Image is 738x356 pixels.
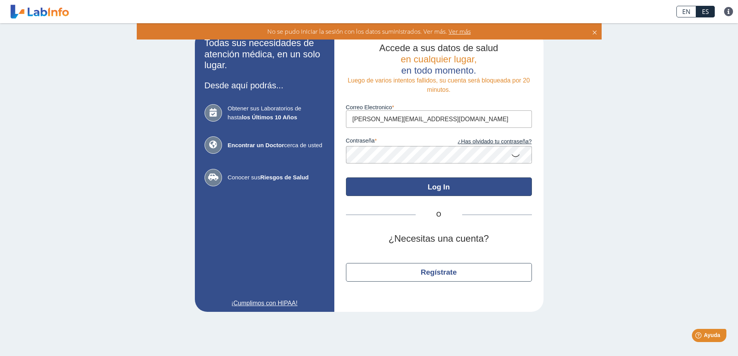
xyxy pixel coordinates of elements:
[696,6,715,17] a: ES
[379,43,498,53] span: Accede a sus datos de salud
[228,142,284,148] b: Encontrar un Doctor
[205,299,325,308] a: ¡Cumplimos con HIPAA!
[346,233,532,244] h2: ¿Necesitas una cuenta?
[676,6,696,17] a: EN
[346,263,532,282] button: Regístrate
[347,77,530,93] span: Luego de varios intentos fallidos, su cuenta será bloqueada por 20 minutos.
[346,177,532,196] button: Log In
[346,138,439,146] label: contraseña
[416,210,462,219] span: O
[439,138,532,146] a: ¿Has olvidado tu contraseña?
[267,27,447,36] span: No se pudo iniciar la sesión con los datos suministrados. Ver más.
[242,114,297,120] b: los Últimos 10 Años
[260,174,309,181] b: Riesgos de Salud
[669,326,729,347] iframe: Help widget launcher
[346,104,532,110] label: Correo Electronico
[228,141,325,150] span: cerca de usted
[447,27,471,36] span: Ver más
[205,38,325,71] h2: Todas sus necesidades de atención médica, en un solo lugar.
[401,65,476,76] span: en todo momento.
[401,54,477,64] span: en cualquier lugar,
[205,81,325,90] h3: Desde aquí podrás...
[228,104,325,122] span: Obtener sus Laboratorios de hasta
[228,173,325,182] span: Conocer sus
